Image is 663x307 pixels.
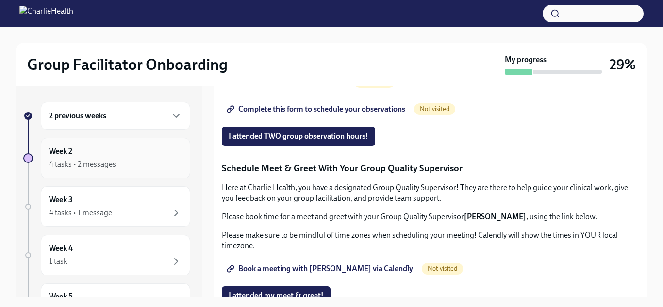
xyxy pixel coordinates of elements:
h6: Week 4 [49,243,73,254]
span: Book a meeting with [PERSON_NAME] via Calendly [229,264,413,274]
p: Please book time for a meet and greet with your Group Quality Supervisor , using the link below. [222,211,639,222]
p: Here at Charlie Health, you have a designated Group Quality Supervisor! They are there to help gu... [222,182,639,204]
a: Week 41 task [23,235,190,275]
span: I attended my meet & greet! [229,291,324,301]
h3: 29% [610,56,636,73]
strong: My progress [505,54,547,65]
a: Week 24 tasks • 2 messages [23,138,190,178]
span: Not visited [422,265,463,272]
h6: Week 2 [49,146,72,157]
span: Complete this form to schedule your observations [229,104,405,114]
a: Week 34 tasks • 1 message [23,186,190,227]
strong: [PERSON_NAME] [464,212,526,221]
div: 4 tasks • 1 message [49,208,112,218]
h6: Week 3 [49,194,73,205]
p: Schedule Meet & Greet With Your Group Quality Supervisor [222,162,639,175]
h6: Week 5 [49,291,73,302]
span: Not visited [414,105,455,113]
div: 2 previous weeks [41,102,190,130]
h2: Group Facilitator Onboarding [27,55,228,74]
div: 4 tasks • 2 messages [49,159,116,170]
div: 1 task [49,256,67,267]
a: Book a meeting with [PERSON_NAME] via Calendly [222,259,420,278]
button: I attended my meet & greet! [222,286,331,306]
a: Complete this form to schedule your observations [222,99,412,119]
h6: 2 previous weeks [49,111,106,121]
img: CharlieHealth [19,6,73,21]
p: Please make sure to be mindful of time zones when scheduling your meeting! Calendly will show the... [222,230,639,251]
button: I attended TWO group observation hours! [222,127,375,146]
span: I attended TWO group observation hours! [229,131,368,141]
